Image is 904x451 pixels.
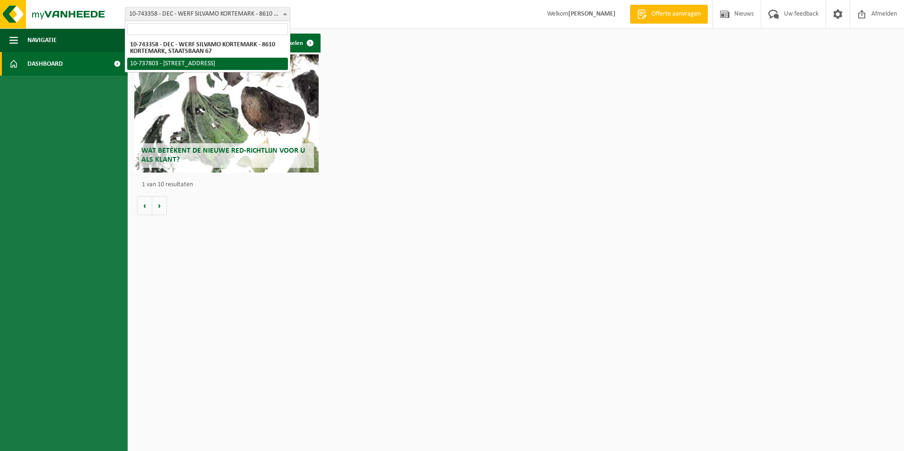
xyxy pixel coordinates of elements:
span: 10-743358 - DEC - WERF SILVAMO KORTEMARK - 8610 KORTEMARK, STAATSBAAN 67 [125,8,290,21]
li: 10-743358 - DEC - WERF SILVAMO KORTEMARK - 8610 KORTEMARK, STAATSBAAN 67 [127,39,288,58]
button: Vorige [137,196,152,215]
a: Wat betekent de nieuwe RED-richtlijn voor u als klant? [134,54,319,173]
span: 10-743358 - DEC - WERF SILVAMO KORTEMARK - 8610 KORTEMARK, STAATSBAAN 67 [125,7,290,21]
button: Volgende [152,196,167,215]
p: 1 van 10 resultaten [142,182,316,188]
span: Dashboard [27,52,63,76]
a: Alle artikelen [261,34,320,52]
span: Navigatie [27,28,57,52]
span: Wat betekent de nieuwe RED-richtlijn voor u als klant? [141,147,305,164]
a: Offerte aanvragen [630,5,708,24]
span: Offerte aanvragen [649,9,703,19]
strong: [PERSON_NAME] [568,10,616,17]
li: 10-737803 - [STREET_ADDRESS] [127,58,288,70]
